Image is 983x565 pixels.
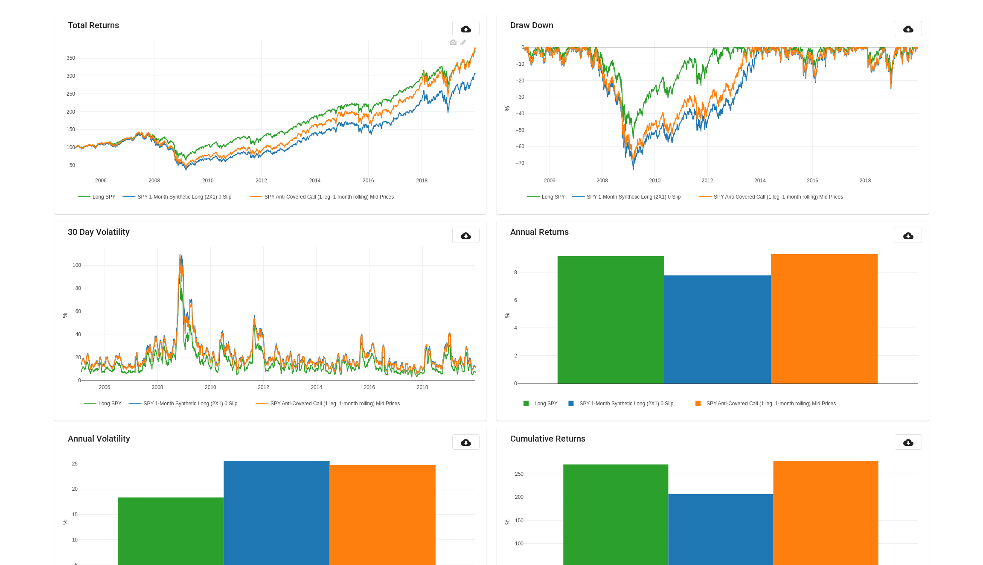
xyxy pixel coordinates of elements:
mat-card-title: Annual Returns [510,228,569,236]
mat-icon: cloud_download [461,437,471,448]
mat-icon: cloud_download [903,24,913,34]
mat-icon: cloud_download [903,437,913,448]
mat-icon: cloud_download [903,231,913,241]
mat-icon: cloud_download [461,231,471,241]
mat-card-title: Total Returns [68,21,119,29]
mat-icon: cloud_download [461,24,471,34]
mat-card-title: Draw Down [510,21,553,29]
mat-card-title: 30 Day Volatility [68,228,130,236]
mat-card-title: Cumulative Returns [510,434,585,443]
mat-card-title: Annual Volatility [68,434,130,443]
